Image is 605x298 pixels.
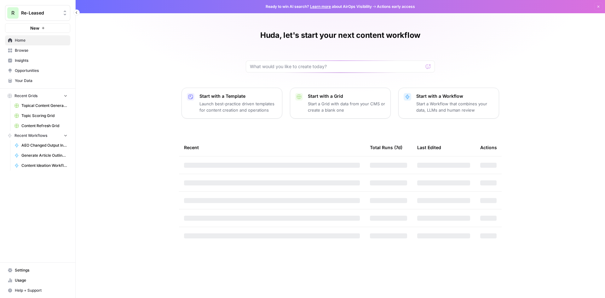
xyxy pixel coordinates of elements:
[15,78,67,84] span: Your Data
[12,161,70,171] a: Content Ideation Workflow
[290,88,391,119] button: Start with a GridStart a Grid with data from your CMS or create a blank one
[5,45,70,56] a: Browse
[12,140,70,150] a: AEO Changed Output Instructions
[15,58,67,63] span: Insights
[12,101,70,111] a: Topical Content Generation Grid
[417,139,441,156] div: Last Edited
[21,143,67,148] span: AEO Changed Output Instructions
[416,101,494,113] p: Start a Workflow that combines your data, LLMs and human review
[21,123,67,129] span: Content Refresh Grid
[5,285,70,295] button: Help + Support
[199,93,277,99] p: Start with a Template
[5,275,70,285] a: Usage
[480,139,497,156] div: Actions
[310,4,331,9] a: Learn more
[12,111,70,121] a: Topic Scoring Grid
[416,93,494,99] p: Start with a Workflow
[21,153,67,158] span: Generate Article Outline + Deep Research
[21,113,67,119] span: Topic Scoring Grid
[15,48,67,53] span: Browse
[5,56,70,66] a: Insights
[21,103,67,108] span: Topical Content Generation Grid
[398,88,499,119] button: Start with a WorkflowStart a Workflow that combines your data, LLMs and human review
[12,150,70,161] a: Generate Article Outline + Deep Research
[5,35,70,45] a: Home
[250,63,423,70] input: What would you like to create today?
[15,68,67,73] span: Opportunities
[377,4,415,9] span: Actions early access
[5,23,70,33] button: New
[184,139,360,156] div: Recent
[11,9,14,17] span: R
[21,10,59,16] span: Re-Leased
[14,93,37,99] span: Recent Grids
[30,25,39,31] span: New
[21,163,67,168] span: Content Ideation Workflow
[260,30,420,40] h1: Huda, let's start your next content workflow
[5,131,70,140] button: Recent Workflows
[5,76,70,86] a: Your Data
[308,101,385,113] p: Start a Grid with data from your CMS or create a blank one
[5,265,70,275] a: Settings
[15,278,67,283] span: Usage
[308,93,385,99] p: Start with a Grid
[14,133,47,138] span: Recent Workflows
[5,91,70,101] button: Recent Grids
[370,139,402,156] div: Total Runs (7d)
[5,66,70,76] a: Opportunities
[199,101,277,113] p: Launch best-practice driven templates for content creation and operations
[15,38,67,43] span: Home
[12,121,70,131] a: Content Refresh Grid
[15,267,67,273] span: Settings
[5,5,70,21] button: Workspace: Re-Leased
[266,4,372,9] span: Ready to win AI search? about AirOps Visibility
[15,288,67,293] span: Help + Support
[181,88,282,119] button: Start with a TemplateLaunch best-practice driven templates for content creation and operations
